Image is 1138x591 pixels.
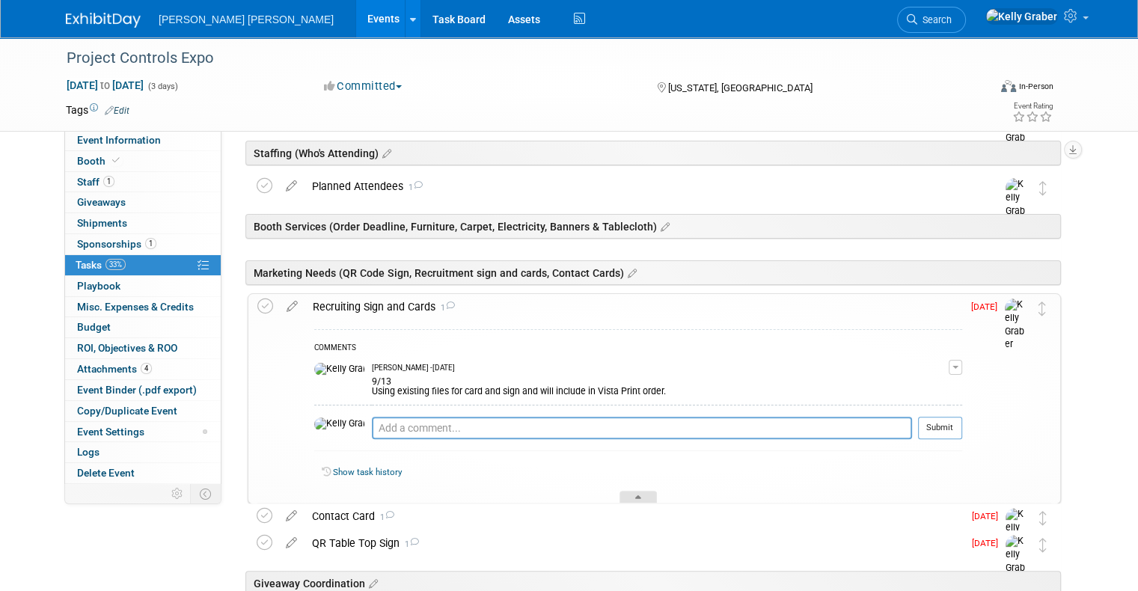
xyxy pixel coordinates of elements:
span: 33% [105,259,126,270]
a: ROI, Objectives & ROO [65,338,221,358]
span: 1 [435,303,455,313]
span: [PERSON_NAME] [PERSON_NAME] [159,13,334,25]
div: Event Format [908,78,1053,100]
a: Playbook [65,276,221,296]
i: Move task [1039,538,1047,552]
div: Staffing (Who's Attending) [245,141,1061,165]
span: Copy/Duplicate Event [77,405,177,417]
span: [DATE] [972,538,1006,548]
img: Kelly Graber [1006,508,1028,561]
span: Event Information [77,134,161,146]
span: Search [917,14,952,25]
div: Planned Attendees [305,174,976,199]
a: Booth [65,151,221,171]
span: Staff [77,176,114,188]
span: 4 [141,363,152,374]
a: Attachments4 [65,359,221,379]
span: Tasks [76,259,126,271]
div: COMMENTS [314,341,962,357]
a: Sponsorships1 [65,234,221,254]
i: Move task [1038,301,1046,316]
a: Shipments [65,213,221,233]
a: Edit [105,105,129,116]
a: Misc. Expenses & Credits [65,297,221,317]
span: 1 [375,512,394,522]
a: Search [897,7,966,33]
a: edit [278,536,305,550]
a: Event Settings [65,422,221,442]
span: Event Settings [77,426,144,438]
div: Event Rating [1012,102,1053,110]
span: [DATE] [DATE] [66,79,144,92]
span: Playbook [77,280,120,292]
a: Logs [65,442,221,462]
span: (3 days) [147,82,178,91]
button: Committed [319,79,408,94]
span: Modified Layout [203,429,207,434]
a: Giveaways [65,192,221,212]
td: Tags [66,102,129,117]
img: Kelly Graber [1006,535,1028,588]
span: [PERSON_NAME] - [DATE] [372,363,455,373]
i: Move task [1039,511,1047,525]
a: Staff1 [65,172,221,192]
div: Marketing Needs (QR Code Sign, Recruitment sign and cards, Contact Cards) [245,260,1061,285]
span: Logs [77,446,100,458]
a: Budget [65,317,221,337]
span: [DATE] [971,301,1005,312]
a: Show task history [333,467,402,477]
span: Giveaways [77,196,126,208]
span: to [98,79,112,91]
div: 9/13 Using existing files for card and sign and will include in Vista Print order. [372,373,949,397]
span: ROI, Objectives & ROO [77,342,177,354]
a: Edit sections [379,145,391,160]
span: [DATE] [972,511,1006,521]
i: Move task [1039,181,1047,195]
div: QR Table Top Sign [305,530,963,556]
div: Project Controls Expo [61,45,970,72]
span: Booth [77,155,123,167]
span: 1 [145,238,156,249]
span: Delete Event [77,467,135,479]
div: Contact Card [305,503,963,529]
img: Kelly Graber [314,363,364,376]
span: Sponsorships [77,238,156,250]
span: Misc. Expenses & Credits [77,301,194,313]
a: Tasks33% [65,255,221,275]
a: Event Binder (.pdf export) [65,380,221,400]
img: Kelly Graber [1006,178,1028,231]
span: 1 [103,176,114,187]
a: Edit sections [365,575,378,590]
img: Kelly Graber [985,8,1058,25]
span: 1 [400,539,419,549]
span: [US_STATE], [GEOGRAPHIC_DATA] [668,82,813,94]
td: Toggle Event Tabs [191,484,221,503]
a: edit [278,509,305,523]
img: Format-Inperson.png [1001,80,1016,92]
span: 1 [403,183,423,192]
button: Submit [918,417,962,439]
a: edit [279,300,305,313]
a: Edit sections [624,265,637,280]
td: Personalize Event Tab Strip [165,484,191,503]
span: Attachments [77,363,152,375]
div: Booth Services (Order Deadline, Furniture, Carpet, Electricity, Banners & Tablecloth) [245,214,1061,239]
a: Delete Event [65,463,221,483]
div: In-Person [1018,81,1053,92]
span: Event Binder (.pdf export) [77,384,197,396]
a: Copy/Duplicate Event [65,401,221,421]
img: Kelly Graber [314,417,364,431]
a: Event Information [65,130,221,150]
span: Shipments [77,217,127,229]
img: Kelly Graber [1005,298,1027,352]
span: Budget [77,321,111,333]
i: Booth reservation complete [112,156,120,165]
a: Edit sections [657,218,670,233]
a: edit [278,180,305,193]
div: Recruiting Sign and Cards [305,294,962,319]
img: ExhibitDay [66,13,141,28]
